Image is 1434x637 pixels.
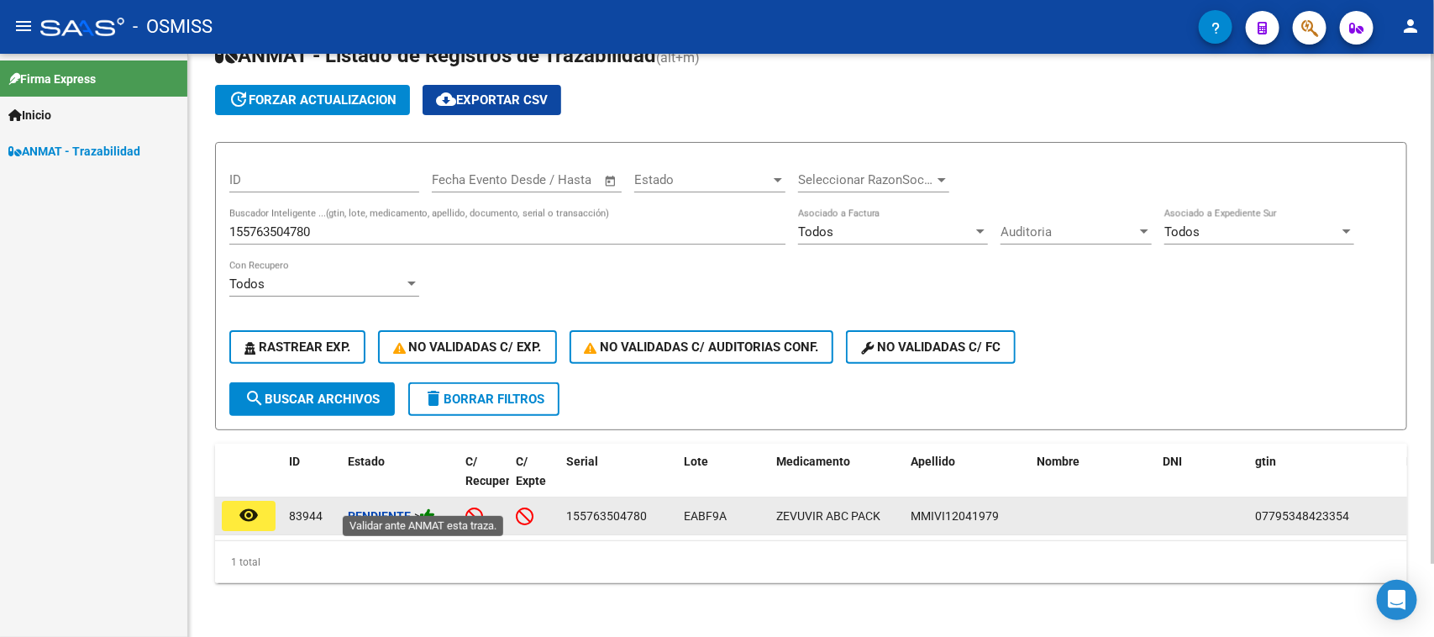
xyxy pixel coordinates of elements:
datatable-header-cell: Apellido [904,444,1030,518]
span: Exportar CSV [436,92,548,108]
span: Estado [348,455,385,468]
span: Serial [566,455,598,468]
button: Rastrear Exp. [229,330,365,364]
span: No validadas c/ FC [861,340,1001,355]
button: No Validadas c/ Auditorias Conf. [570,330,834,364]
span: Todos [798,224,833,240]
mat-icon: search [244,388,265,408]
datatable-header-cell: Medicamento [770,444,904,518]
span: Medicamento [776,455,850,468]
span: No Validadas c/ Exp. [393,340,542,355]
mat-icon: update [228,89,249,109]
span: Lote [684,455,708,468]
span: Firma Express [8,70,96,88]
button: forzar actualizacion [215,85,410,115]
button: Exportar CSV [423,85,561,115]
span: - OSMISS [133,8,213,45]
mat-icon: menu [13,16,34,36]
input: Fecha fin [515,172,596,187]
datatable-header-cell: C/ Expte [509,444,559,518]
span: gtin [1255,455,1276,468]
span: 155763504780 [566,509,647,523]
span: Inicio [8,106,51,124]
div: 1 total [215,541,1407,583]
span: MMIVI12041979 [911,509,999,523]
datatable-header-cell: Lote [677,444,770,518]
button: No validadas c/ FC [846,330,1016,364]
mat-icon: cloud_download [436,89,456,109]
mat-icon: remove_red_eye [239,505,259,525]
datatable-header-cell: gtin [1248,444,1400,518]
span: C/ Expte [516,455,546,487]
span: Borrar Filtros [423,392,544,407]
span: ZEVUVIR ABC PACK [776,509,880,523]
span: 07795348423354 [1255,509,1349,523]
span: EABF9A [684,509,727,523]
datatable-header-cell: Serial [559,444,677,518]
span: Nombre [1037,455,1079,468]
span: DNI [1163,455,1182,468]
span: Seleccionar RazonSocial [798,172,934,187]
button: Borrar Filtros [408,382,559,416]
span: ID [289,455,300,468]
span: Buscar Archivos [244,392,380,407]
div: Open Intercom Messenger [1377,580,1417,620]
span: Todos [229,276,265,292]
button: Buscar Archivos [229,382,395,416]
span: forzar actualizacion [228,92,397,108]
strong: Pendiente [348,509,411,523]
span: No Validadas c/ Auditorias Conf. [585,340,819,355]
datatable-header-cell: Nombre [1030,444,1156,518]
span: Auditoria [1001,224,1137,240]
input: Fecha inicio [432,172,500,187]
span: ANMAT - Listado de Registros de Trazabilidad [215,44,656,67]
span: 83944 [289,509,323,523]
datatable-header-cell: ID [282,444,341,518]
span: Apellido [911,455,955,468]
span: Rastrear Exp. [244,340,350,355]
span: C/ Recupero [465,455,517,487]
button: Open calendar [601,171,621,191]
mat-icon: person [1400,16,1421,36]
button: No Validadas c/ Exp. [378,330,557,364]
datatable-header-cell: C/ Recupero [459,444,509,518]
span: (alt+m) [656,50,700,66]
datatable-header-cell: Estado [341,444,459,518]
span: Todos [1164,224,1200,240]
span: -> [411,509,435,523]
mat-icon: delete [423,388,444,408]
span: ANMAT - Trazabilidad [8,142,140,161]
span: Estado [634,172,770,187]
datatable-header-cell: DNI [1156,444,1248,518]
